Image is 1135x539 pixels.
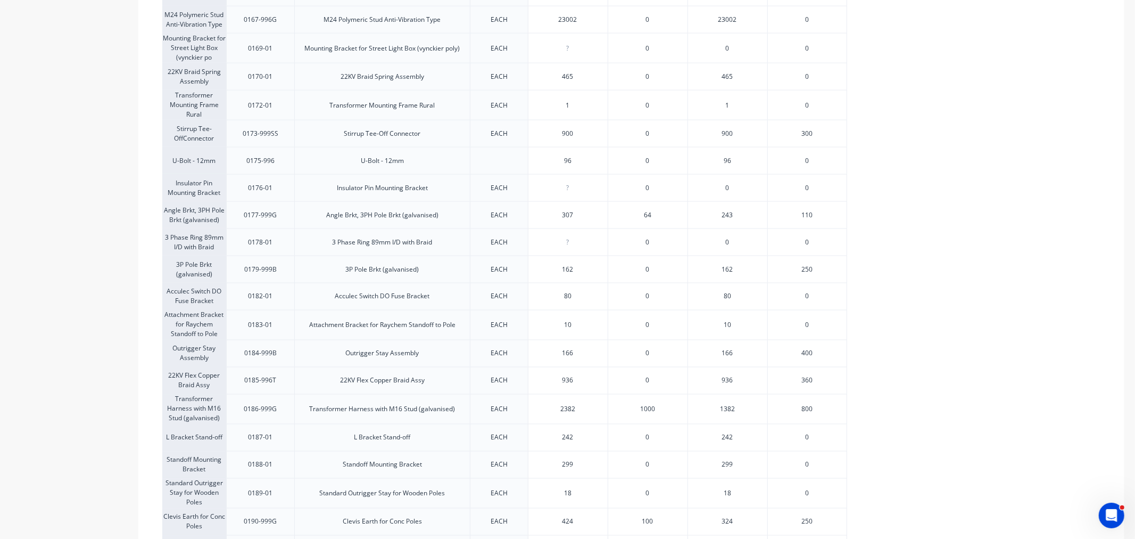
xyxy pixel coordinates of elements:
div: 424 [528,509,608,535]
span: 0 [805,321,809,330]
div: EACH [491,405,508,414]
span: 0 [805,44,809,53]
div: EACH [491,376,508,386]
div: Stirrup Tee-OffConnector [162,120,226,147]
div: 0169-01 [248,44,273,53]
div: 465 [528,63,608,90]
span: 0 [646,15,650,24]
div: 307 [528,202,608,228]
div: EACH [491,292,508,301]
div: 0 [687,33,767,63]
div: 0175-996 [246,156,275,166]
div: EACH [491,321,508,330]
div: 1 [687,90,767,120]
div: EACH [491,210,508,220]
div: 10 [528,312,608,339]
div: 80 [528,283,608,310]
div: EACH [491,101,508,110]
div: EACH [491,349,508,358]
span: 250 [801,517,813,527]
span: 0 [805,72,809,81]
span: 360 [801,376,813,386]
div: ? [528,175,608,201]
div: U-Bolt - 12mm [162,147,226,174]
div: 0183-01 [248,321,273,330]
span: 0 [646,44,650,53]
div: EACH [491,72,508,81]
div: Acculec Switch DO Fuse Bracket [335,292,430,301]
span: 250 [801,265,813,274]
div: ? [528,229,608,256]
div: EACH [491,460,508,470]
span: 0 [805,238,809,247]
div: M24 Polymeric Stud Anti-Vibration Type [162,6,226,33]
span: 0 [646,321,650,330]
span: 0 [646,460,650,470]
div: Clevis Earth for Conc Poles [162,508,226,535]
span: 0 [646,129,650,138]
div: 3P Pole Brkt (galvanised) [162,256,226,283]
div: M24 Polymeric Stud Anti-Vibration Type [324,15,441,24]
iframe: Intercom live chat [1099,503,1124,528]
div: 23002 [528,6,608,33]
span: 0 [646,292,650,301]
span: 100 [642,517,653,527]
div: 0187-01 [248,433,273,443]
div: L Bracket Stand-off [162,424,226,451]
div: 0182-01 [248,292,273,301]
span: 0 [646,72,650,81]
span: 0 [805,156,809,166]
div: 0190-999G [244,517,277,527]
div: 3P Pole Brkt (galvanised) [346,265,419,274]
div: Attachment Bracket for Raychem Standoff to Pole [162,310,226,340]
span: 64 [644,210,651,220]
span: 0 [646,265,650,274]
div: Stirrup Tee-Off Connector [344,129,421,138]
span: 0 [646,238,650,247]
div: Acculec Switch DO Fuse Bracket [162,283,226,310]
div: 0 [687,228,767,256]
div: Clevis Earth for Conc Poles [343,517,422,527]
div: 0177-999G [244,210,277,220]
div: 18 [528,480,608,507]
div: 3 Phase Ring 89mm I/D with Braid [162,228,226,256]
div: Angle Brkt, 3PH Pole Brkt (galvanised) [326,210,438,220]
div: 0170-01 [248,72,273,81]
div: 465 [687,63,767,90]
div: Standard Outrigger Stay for Wooden Poles [320,489,445,499]
div: 10 [687,310,767,340]
div: 900 [528,120,608,147]
div: EACH [491,238,508,247]
div: 242 [687,424,767,451]
div: 0172-01 [248,101,273,110]
div: 0185-996T [245,376,277,386]
div: 22KV Flex Copper Braid Assy [340,376,425,386]
div: Standoff Mounting Bracket [162,451,226,478]
div: 0167-996G [244,15,277,24]
div: Outrigger Stay Assembly [162,340,226,367]
div: EACH [491,517,508,527]
div: 242 [528,424,608,451]
span: 400 [801,349,813,358]
div: 1382 [687,394,767,424]
div: 2382 [528,396,608,423]
span: 0 [805,183,809,193]
div: 299 [528,452,608,478]
span: 0 [805,433,809,443]
div: 324 [687,508,767,535]
span: 0 [805,292,809,301]
div: 96 [687,147,767,174]
div: 23002 [687,6,767,33]
div: EACH [491,15,508,24]
div: 936 [687,367,767,394]
span: 0 [646,489,650,499]
div: EACH [491,433,508,443]
div: 0186-999G [244,405,277,414]
div: 900 [687,120,767,147]
div: EACH [491,129,508,138]
div: Standoff Mounting Bracket [343,460,422,470]
div: L Bracket Stand-off [354,433,411,443]
div: Transformer Mounting Frame Rural [162,90,226,120]
div: Outrigger Stay Assembly [346,349,419,358]
div: Mounting Bracket for Street Light Box (vynckier po [162,33,226,63]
